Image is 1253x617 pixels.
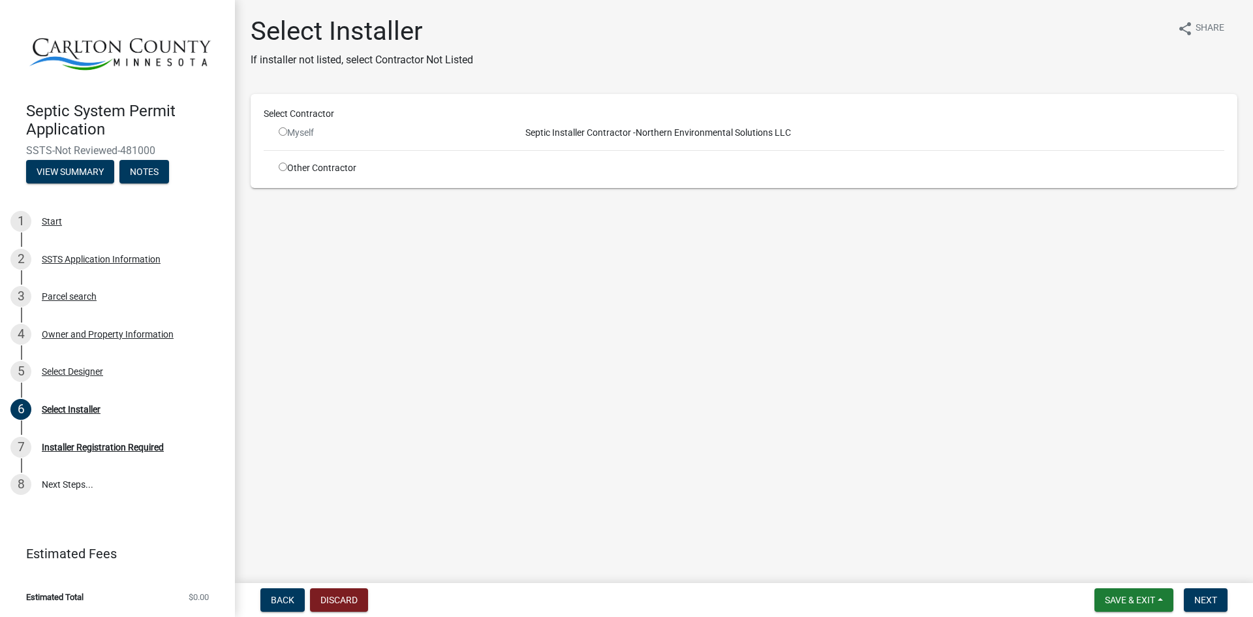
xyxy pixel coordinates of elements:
[42,443,164,452] div: Installer Registration Required
[26,160,114,183] button: View Summary
[42,367,103,376] div: Select Designer
[10,286,31,307] div: 3
[279,126,501,140] div: Myself
[26,144,209,157] span: SSTS-Not Reviewed-481000
[10,437,31,458] div: 7
[42,330,174,339] div: Owner and Property Information
[26,14,214,88] img: Carlton County, Minnesota
[189,593,209,601] span: $0.00
[10,324,31,345] div: 4
[119,160,169,183] button: Notes
[1194,595,1217,605] span: Next
[269,161,510,175] div: Other Contractor
[26,167,114,178] wm-modal-confirm: Summary
[310,588,368,612] button: Discard
[260,588,305,612] button: Back
[10,474,31,495] div: 8
[10,249,31,270] div: 2
[1177,21,1193,37] i: share
[119,167,169,178] wm-modal-confirm: Notes
[1196,21,1224,37] span: Share
[26,593,84,601] span: Estimated Total
[42,292,97,301] div: Parcel search
[10,399,31,420] div: 6
[10,211,31,232] div: 1
[1105,595,1155,605] span: Save & Exit
[42,255,161,264] div: SSTS Application Information
[42,217,62,226] div: Start
[10,541,214,567] a: Estimated Fees
[1184,588,1228,612] button: Next
[251,16,473,47] h1: Select Installer
[1167,16,1235,41] button: shareShare
[26,102,224,140] h4: Septic System Permit Application
[1094,588,1173,612] button: Save & Exit
[510,126,1234,140] div: Northern Environmental Solutions LLC
[520,127,636,138] span: Septic Installer Contractor -
[42,405,101,414] div: Select Installer
[271,595,294,605] span: Back
[10,361,31,382] div: 5
[251,52,473,68] p: If installer not listed, select Contractor Not Listed
[254,107,1234,121] div: Select Contractor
